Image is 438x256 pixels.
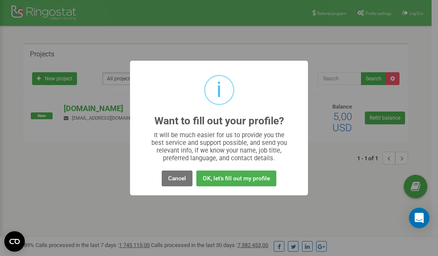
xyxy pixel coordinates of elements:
div: Open Intercom Messenger [409,208,429,228]
div: It will be much easier for us to provide you the best service and support possible, and send you ... [147,131,291,162]
button: Open CMP widget [4,231,25,252]
h2: Want to fill out your profile? [154,115,284,127]
div: i [216,76,222,104]
button: OK, let's fill out my profile [196,171,276,186]
button: Cancel [162,171,192,186]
